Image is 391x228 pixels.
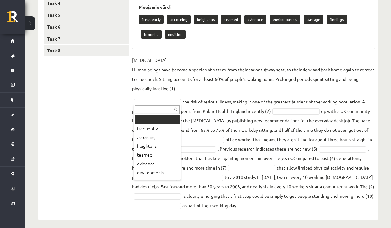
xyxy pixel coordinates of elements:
div: ... [135,115,180,124]
div: evidence [135,159,180,168]
div: frequently [135,124,180,133]
div: according [135,133,180,142]
div: environments [135,168,180,177]
div: average [135,177,180,186]
div: teamed [135,151,180,159]
div: heightens [135,142,180,151]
